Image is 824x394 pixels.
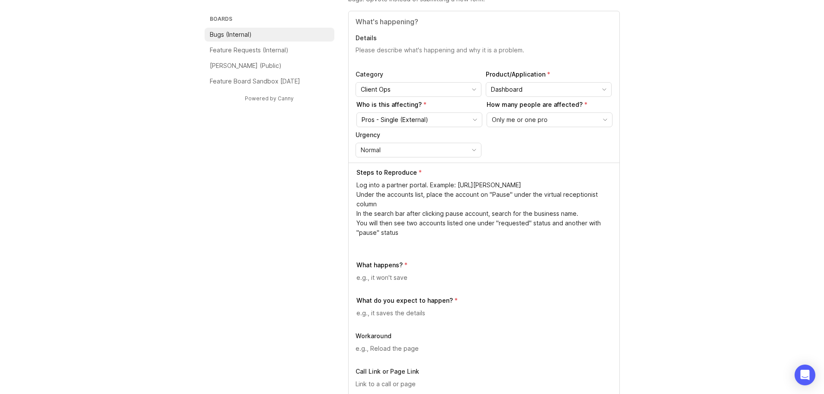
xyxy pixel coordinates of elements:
a: Powered by Canny [244,93,295,103]
p: What do you expect to happen? [356,296,453,305]
p: Workaround [356,332,612,340]
h3: Boards [208,14,334,26]
input: Dashboard [491,85,596,94]
span: Only me or one pro [492,115,548,125]
p: Details [356,34,612,42]
div: toggle menu [487,112,612,127]
textarea: Log into a partner portal. Example: [URL][PERSON_NAME] Under the accounts list, place the account... [356,180,612,247]
svg: toggle icon [467,86,481,93]
input: Pros - Single (External) [362,115,467,125]
svg: toggle icon [468,116,482,123]
a: [PERSON_NAME] (Public) [205,59,334,73]
p: What happens? [356,261,403,269]
input: Title [356,16,612,27]
a: Feature Board Sandbox [DATE] [205,74,334,88]
p: Bugs (Internal) [210,30,252,39]
div: toggle menu [356,112,482,127]
input: Link to a call or page [356,379,612,389]
p: Steps to Reproduce [356,168,417,177]
div: toggle menu [356,143,481,157]
div: Open Intercom Messenger [795,365,815,385]
p: Category [356,70,481,79]
textarea: Details [356,46,612,63]
div: toggle menu [356,82,481,97]
input: Client Ops [361,85,466,94]
a: Bugs (Internal) [205,28,334,42]
a: Feature Requests (Internal) [205,43,334,57]
div: toggle menu [486,82,612,97]
svg: toggle icon [467,147,481,154]
p: Who is this affecting? [356,100,482,109]
p: Call Link or Page Link [356,367,612,376]
p: Product/Application [486,70,612,79]
svg: toggle icon [597,86,611,93]
p: Feature Board Sandbox [DATE] [210,77,300,86]
svg: toggle icon [598,116,612,123]
p: Urgency [356,131,481,139]
p: [PERSON_NAME] (Public) [210,61,282,70]
span: Normal [361,145,381,155]
p: How many people are affected? [487,100,612,109]
p: Feature Requests (Internal) [210,46,289,54]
